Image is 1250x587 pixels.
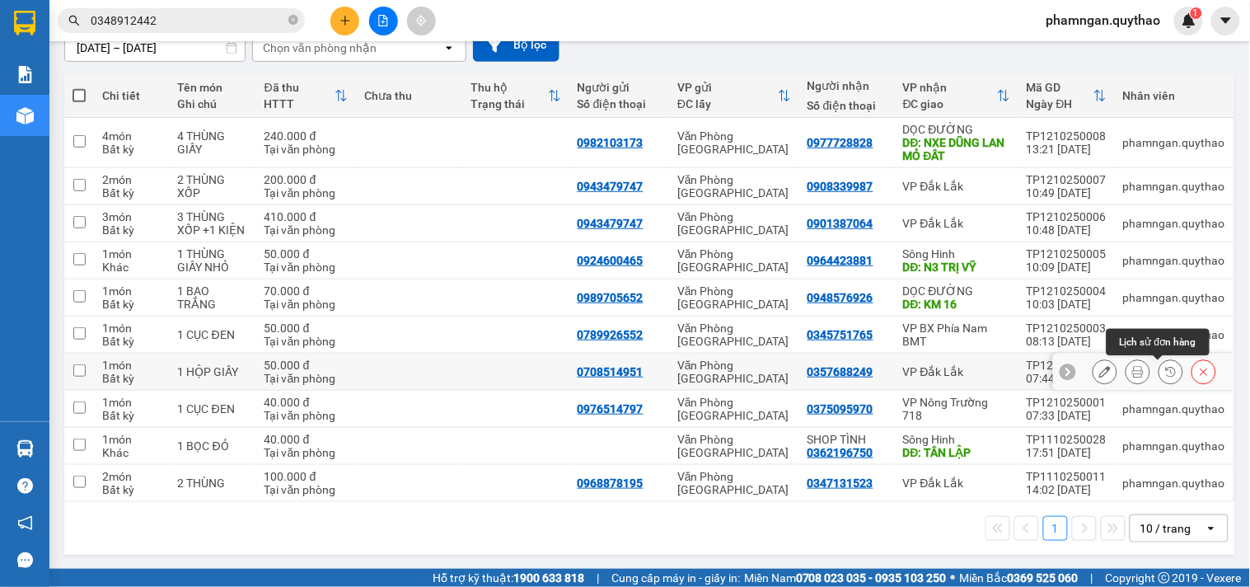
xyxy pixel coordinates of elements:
div: 0362196750 [808,446,873,459]
span: CR : [12,88,38,106]
span: plus [339,15,351,26]
div: Thu hộ [471,81,547,94]
div: Ngày ĐH [1027,97,1093,110]
div: Trạng thái [471,97,547,110]
div: TP1210250006 [1027,210,1107,223]
strong: 0708 023 035 - 0935 103 250 [796,571,947,585]
div: 1 BỌC ĐỎ [178,439,248,453]
div: VP Đắk Lắk [903,217,1010,230]
div: phamngan.quythao [1123,180,1225,193]
div: 10:09 [DATE] [1027,261,1107,274]
div: 2 THÙNG XỐP [178,173,248,200]
div: Tại văn phòng [265,298,348,311]
div: 08:13 [DATE] [1027,335,1107,348]
div: 14:02 [DATE] [1027,483,1107,496]
div: Văn Phòng [GEOGRAPHIC_DATA] [677,470,791,496]
div: Sông Hinh [903,433,1010,446]
div: 410.000 đ [265,210,348,223]
div: Tên hàng: 1 CỤC ĐEN ( : 1 ) [14,116,308,137]
div: Mã GD [1027,81,1093,94]
th: Toggle SortBy [895,74,1018,118]
div: DĐ: NXE DŨNG LAN MỎ ĐẤT [903,136,1010,162]
div: Văn Phòng [GEOGRAPHIC_DATA] [677,129,791,156]
div: Văn Phòng [GEOGRAPHIC_DATA] [14,14,181,54]
span: Nhận: [193,16,232,33]
div: 2 món [102,173,162,186]
img: logo-vxr [14,11,35,35]
div: 0968878195 [578,477,644,490]
div: Văn Phòng [GEOGRAPHIC_DATA] [677,433,791,459]
div: 3 món [102,210,162,223]
button: plus [330,7,359,35]
div: 50.000 đ [265,359,348,372]
div: Văn Phòng [GEOGRAPHIC_DATA] [677,210,791,237]
sup: 1 [1191,7,1202,19]
div: Tại văn phòng [265,409,348,422]
div: Số điện thoại [578,97,661,110]
div: Chi tiết [102,89,162,102]
div: TP1110250028 [1027,433,1107,446]
div: DỌC ĐƯỜNG [903,284,1010,298]
div: VP Đắk Lắk [903,477,1010,490]
div: 50.000 [12,87,184,106]
div: Tại văn phòng [265,143,348,156]
div: 17:51 [DATE] [1027,446,1107,459]
div: Tại văn phòng [265,223,348,237]
div: 240.000 đ [265,129,348,143]
div: 10:48 [DATE] [1027,223,1107,237]
div: ĐC giao [903,97,997,110]
div: 1 THÙNG GIẤY NHỎ [178,247,248,274]
button: caret-down [1211,7,1240,35]
div: Tại văn phòng [265,335,348,348]
div: 1 món [102,359,162,372]
div: 0948576926 [808,291,873,304]
div: TP1210250003 [1027,322,1107,335]
div: 0943479747 [578,217,644,230]
th: Toggle SortBy [462,74,569,118]
div: DĐ: TÂN LẬP [903,446,1010,459]
div: 1 CỤC ĐEN [178,402,248,416]
button: aim [407,7,436,35]
th: Toggle SortBy [1018,74,1115,118]
div: 1 CỤC ĐEN [178,328,248,341]
div: Văn Phòng [GEOGRAPHIC_DATA] [677,247,791,274]
div: phamngan.quythao [1123,254,1225,267]
div: Sông Hinh [903,247,1010,261]
div: Bất kỳ [102,223,162,237]
div: Số điện thoại [808,99,887,112]
span: Hỗ trợ kỹ thuật: [433,569,584,587]
div: Ghi chú [178,97,248,110]
div: 0375095970 [808,402,873,416]
div: 0989705652 [578,291,644,304]
div: ĐC lấy [677,97,778,110]
div: 0982103173 [578,136,644,149]
div: 2 THÙNG [178,477,248,490]
div: Tại văn phòng [265,483,348,496]
div: 0976514797 [578,402,644,416]
div: TP1210250004 [1027,284,1107,298]
span: caret-down [1219,13,1234,28]
div: 2 món [102,470,162,483]
div: 0345751765 [808,328,873,341]
div: Tại văn phòng [265,261,348,274]
div: Bất kỳ [102,186,162,200]
div: Khác [102,261,162,274]
span: ⚪️ [951,575,956,581]
strong: 1900 633 818 [513,571,584,585]
div: Văn Phòng [GEOGRAPHIC_DATA] [677,322,791,348]
div: Chọn văn phòng nhận [263,40,377,56]
div: Khác [102,446,162,459]
span: notification [17,515,33,531]
div: 3 THÙNG XỐP +1 KIỆN [178,210,248,237]
div: 07:44 [DATE] [1027,372,1107,385]
div: 0708514951 [578,365,644,378]
div: 200.000 đ [265,173,348,186]
button: Bộ lọc [473,28,559,62]
svg: open [442,41,456,54]
div: 1 món [102,284,162,298]
div: TP1210250005 [1027,247,1107,261]
span: phamngan.quythao [1033,10,1174,31]
div: Tại văn phòng [265,446,348,459]
span: message [17,552,33,568]
div: 4 THÙNG GIẤY [178,129,248,156]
